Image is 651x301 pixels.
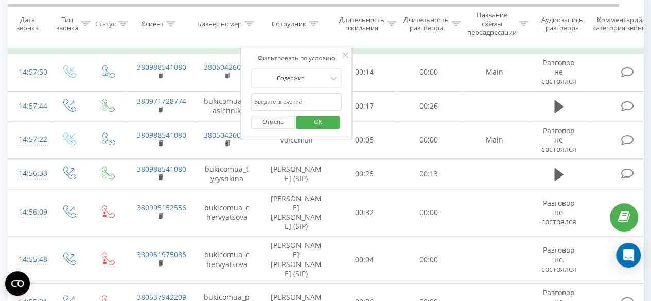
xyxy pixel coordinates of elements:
div: 14:56:09 [19,202,39,222]
div: Тип звонка [56,15,78,32]
a: 380971728774 [137,96,186,106]
td: [PERSON_NAME] [PERSON_NAME] (SIP) [260,189,332,236]
td: [PERSON_NAME] [PERSON_NAME] (SIP) [260,236,332,284]
div: Сотрудник [272,20,306,28]
td: bukicomua_tyryshkina [193,159,260,189]
a: 380504260129 [204,130,253,140]
td: 00:00 [397,236,461,284]
td: 00:17 [332,91,397,121]
div: Длительность ожидания [339,15,384,32]
td: 00:05 [332,121,397,159]
a: 380504260129 [204,62,253,72]
td: 00:25 [332,159,397,189]
td: 00:13 [397,159,461,189]
div: Статус [95,20,116,28]
div: Клиент [141,20,164,28]
span: Разговор не состоялся [541,126,576,154]
td: 00:00 [397,189,461,236]
div: Название схемы переадресации [467,11,516,37]
button: OK [296,116,340,129]
button: Отмена [251,116,295,129]
a: 380951975086 [137,250,186,259]
td: 00:26 [397,91,461,121]
td: 00:32 [332,189,397,236]
a: 380988541080 [137,130,186,140]
td: [PERSON_NAME] (SIP) [260,159,332,189]
td: bukicomua_chervyatsova [193,189,260,236]
div: 14:57:50 [19,62,39,82]
div: Аудиозапись разговора [537,15,587,32]
div: Дата звонка [8,15,46,32]
td: 00:04 [332,236,397,284]
span: Разговор не состоялся [541,58,576,86]
div: Фильтровать по условию [251,53,342,63]
td: 00:00 [397,121,461,159]
td: Main [461,121,528,159]
td: bukicomua_pasichnik [193,91,260,121]
div: Комментарий/категория звонка [591,15,651,32]
td: bukicomua_chervyatsova [193,236,260,284]
a: 380988541080 [137,164,186,174]
a: 380988541080 [137,62,186,72]
button: Open CMP widget [5,271,30,296]
div: Длительность разговора [403,15,449,32]
span: OK [304,114,332,130]
div: Open Intercom Messenger [616,243,641,268]
td: Voicemail [260,121,332,159]
div: 14:57:22 [19,130,39,150]
span: Разговор не состоялся [541,245,576,273]
td: 00:14 [332,54,397,92]
td: 00:00 [397,54,461,92]
span: Разговор не состоялся [541,198,576,226]
td: Main [461,54,528,92]
div: 14:56:33 [19,164,39,184]
input: Введите значение [251,93,342,111]
div: 14:55:48 [19,250,39,270]
div: Бизнес номер [197,20,242,28]
a: 380995152556 [137,203,186,213]
div: 14:57:44 [19,96,39,116]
